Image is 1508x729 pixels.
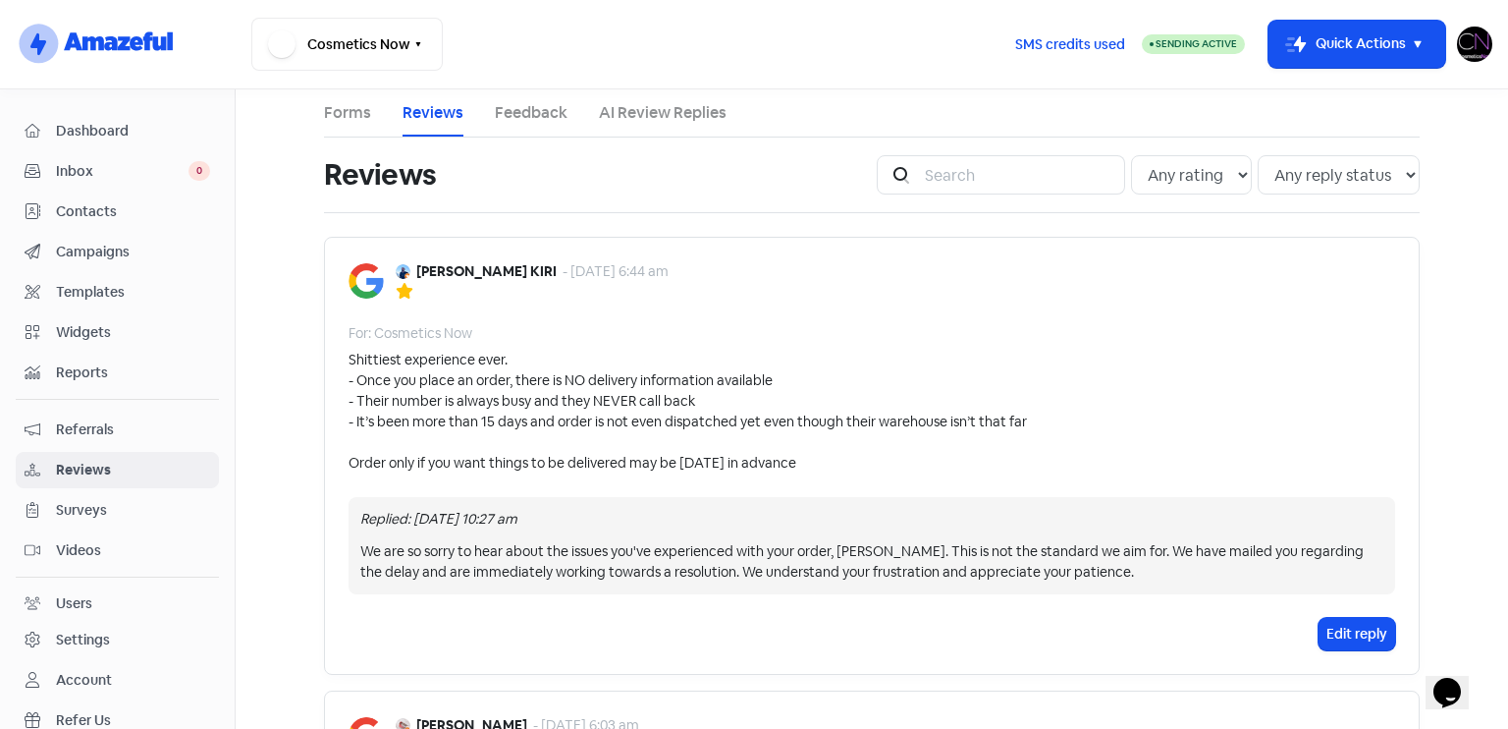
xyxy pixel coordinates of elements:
a: Reviews [16,452,219,488]
a: Feedback [495,101,567,125]
img: Image [349,263,384,299]
button: Edit reply [1319,618,1395,650]
b: [PERSON_NAME] KIRI [416,261,557,282]
a: Account [16,662,219,699]
span: Surveys [56,500,210,521]
span: Templates [56,282,210,303]
span: Campaigns [56,242,210,262]
iframe: chat widget [1426,650,1488,709]
a: SMS credits used [998,32,1142,53]
a: Settings [16,622,219,658]
span: Dashboard [56,121,210,141]
span: SMS credits used [1015,34,1125,55]
button: Quick Actions [1268,21,1445,68]
a: Reports [16,355,219,391]
a: Users [16,586,219,622]
span: Videos [56,540,210,561]
img: Avatar [396,264,410,279]
span: Reports [56,363,210,383]
span: Reviews [56,460,210,480]
a: Referrals [16,412,219,448]
button: Cosmetics Now [251,18,443,71]
span: Contacts [56,201,210,222]
div: Account [56,670,112,691]
a: Campaigns [16,234,219,270]
i: Replied: [DATE] 10:27 am [360,510,517,528]
a: Templates [16,274,219,310]
a: Dashboard [16,113,219,149]
span: Widgets [56,322,210,343]
img: User [1457,27,1492,62]
div: Users [56,593,92,614]
span: Sending Active [1156,37,1237,50]
a: Inbox 0 [16,153,219,190]
span: 0 [188,161,210,181]
div: Shittiest experience ever. - Once you place an order, there is NO delivery information available ... [349,350,1027,474]
a: Videos [16,533,219,569]
a: Sending Active [1142,32,1245,56]
a: Contacts [16,194,219,230]
div: - [DATE] 6:44 am [563,261,669,282]
div: We are so sorry to hear about the issues you've experienced with your order, [PERSON_NAME]. This ... [360,541,1383,583]
div: Settings [56,630,110,650]
span: Referrals [56,420,210,440]
span: Inbox [56,161,188,182]
a: Widgets [16,314,219,351]
div: For: Cosmetics Now [349,323,472,344]
a: AI Review Replies [599,101,727,125]
h1: Reviews [324,143,436,206]
a: Forms [324,101,371,125]
input: Search [913,155,1125,195]
a: Reviews [403,101,463,125]
a: Surveys [16,492,219,529]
